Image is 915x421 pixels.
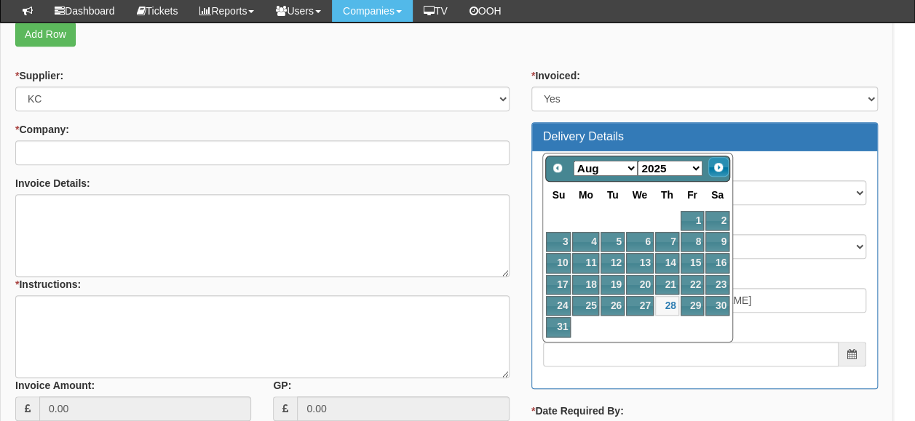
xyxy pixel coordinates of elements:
[711,189,724,201] span: Saturday
[15,176,90,191] label: Invoice Details:
[547,158,568,178] a: Prev
[552,189,565,201] span: Sunday
[572,253,599,273] a: 11
[15,68,63,83] label: Supplier:
[626,232,654,252] a: 6
[546,232,571,252] a: 3
[601,296,624,316] a: 26
[655,232,679,252] a: 7
[626,296,654,316] a: 27
[579,189,593,201] span: Monday
[626,275,654,294] a: 20
[273,378,291,393] label: GP:
[15,22,76,47] a: Add Row
[681,253,704,273] a: 15
[687,189,697,201] span: Friday
[607,189,619,201] span: Tuesday
[661,189,673,201] span: Thursday
[546,275,571,294] a: 17
[681,211,704,230] a: 1
[705,232,729,252] a: 9
[546,253,571,273] a: 10
[713,161,724,173] span: Next
[705,275,729,294] a: 23
[681,275,704,294] a: 22
[601,232,624,252] a: 5
[601,275,624,294] a: 19
[572,232,599,252] a: 4
[681,232,704,252] a: 8
[601,253,624,273] a: 12
[546,317,571,337] a: 31
[705,253,729,273] a: 16
[531,404,624,418] label: Date Required By:
[655,296,679,316] a: 28
[572,296,599,316] a: 25
[543,130,866,143] h3: Delivery Details
[705,296,729,316] a: 30
[531,68,580,83] label: Invoiced:
[708,157,729,177] a: Next
[552,162,563,174] span: Prev
[15,277,81,292] label: Instructions:
[626,253,654,273] a: 13
[681,296,704,316] a: 29
[546,296,571,316] a: 24
[633,189,648,201] span: Wednesday
[655,275,679,294] a: 21
[655,253,679,273] a: 14
[705,211,729,230] a: 2
[15,378,95,393] label: Invoice Amount:
[15,122,69,137] label: Company:
[572,275,599,294] a: 18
